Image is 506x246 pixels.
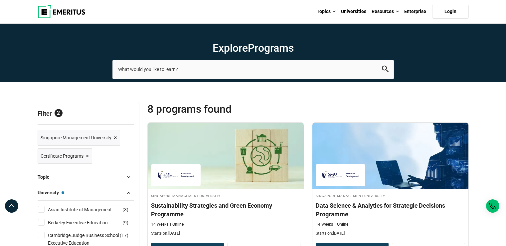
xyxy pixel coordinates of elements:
a: Sustainability Course by Singapore Management University - September 30, 2025 Singapore Managemen... [148,123,304,240]
span: Singapore Management University [41,134,111,141]
span: × [86,151,89,161]
span: University [38,189,64,196]
span: Certificate Programs [41,152,84,160]
p: Starts on: [151,231,300,236]
p: Filter [38,102,134,124]
img: Data Science & Analytics for Strategic Decisions Programme | Online Data Science and Analytics Co... [312,123,468,189]
span: Programs [248,42,294,54]
a: Data Science and Analytics Course by Singapore Management University - September 30, 2025 Singapo... [312,123,468,240]
img: Singapore Management University [154,168,198,183]
span: ( ) [122,206,128,213]
a: Certificate Programs × [38,148,92,164]
span: [DATE] [168,231,180,236]
img: Singapore Management University [319,168,362,183]
span: 8 Programs found [147,102,308,116]
span: × [114,133,117,143]
span: ( ) [122,219,128,226]
a: Reset all [113,110,134,119]
span: 3 [124,207,127,212]
span: Topic [38,173,55,181]
span: 17 [121,233,127,238]
a: Berkeley Executive Education [48,219,121,226]
p: Starts on: [316,231,465,236]
p: 14 Weeks [151,222,168,227]
h1: Explore [112,41,394,55]
img: Sustainability Strategies and Green Economy Programme | Online Sustainability Course [148,123,304,189]
p: Online [170,222,184,227]
button: University [38,188,134,198]
a: Asian Institute of Management [48,206,125,213]
button: search [382,66,389,73]
p: Online [335,222,348,227]
h4: Sustainability Strategies and Green Economy Programme [151,201,300,218]
span: 2 [55,109,63,117]
input: search-page [112,60,394,79]
a: Login [432,5,469,19]
span: ( ) [120,232,128,239]
h4: Singapore Management University [316,193,465,198]
span: [DATE] [333,231,345,236]
h4: Data Science & Analytics for Strategic Decisions Programme [316,201,465,218]
a: search [382,67,389,74]
button: Topic [38,172,134,182]
p: 14 Weeks [316,222,333,227]
a: Singapore Management University × [38,130,120,146]
h4: Singapore Management University [151,193,300,198]
span: 9 [124,220,127,225]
